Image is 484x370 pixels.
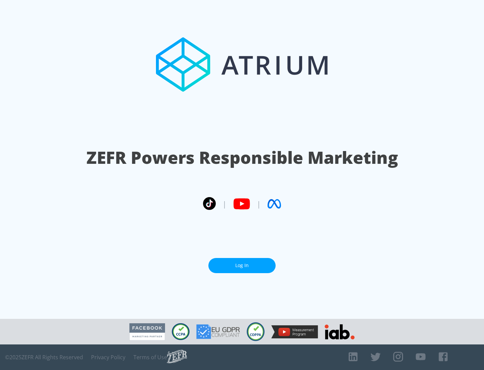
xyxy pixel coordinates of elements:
a: Terms of Use [133,354,167,361]
img: IAB [325,324,355,339]
span: | [257,199,261,209]
img: YouTube Measurement Program [271,325,318,338]
a: Privacy Policy [91,354,125,361]
span: © 2025 ZEFR All Rights Reserved [5,354,83,361]
img: CCPA Compliant [172,323,190,340]
img: COPPA Compliant [247,322,265,341]
img: GDPR Compliant [196,324,240,339]
img: Facebook Marketing Partner [129,323,165,340]
h1: ZEFR Powers Responsible Marketing [86,146,398,169]
span: | [223,199,227,209]
a: Log In [208,258,276,273]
